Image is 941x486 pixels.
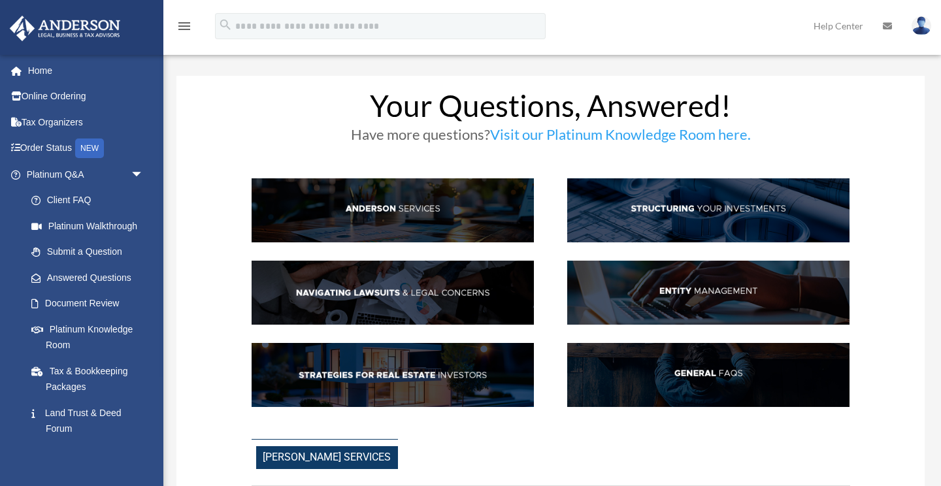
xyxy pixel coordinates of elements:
img: StratsRE_hdr [252,343,535,407]
a: Order StatusNEW [9,135,163,162]
a: Home [9,57,163,84]
img: GenFAQ_hdr [567,343,850,407]
i: search [218,18,233,32]
span: [PERSON_NAME] Services [256,446,398,469]
a: Land Trust & Deed Forum [18,400,163,442]
a: Client FAQ [18,187,157,214]
img: EntManag_hdr [567,261,850,325]
i: menu [176,18,192,34]
a: Portal Feedback [18,442,163,468]
a: Platinum Q&Aarrow_drop_down [9,161,163,187]
a: Platinum Knowledge Room [18,316,163,358]
a: Answered Questions [18,265,163,291]
img: StructInv_hdr [567,178,850,242]
a: Platinum Walkthrough [18,213,163,239]
a: Tax Organizers [9,109,163,135]
img: Anderson Advisors Platinum Portal [6,16,124,41]
img: User Pic [912,16,931,35]
a: Tax & Bookkeeping Packages [18,358,163,400]
div: NEW [75,138,104,158]
span: arrow_drop_down [131,161,157,188]
a: Submit a Question [18,239,163,265]
h1: Your Questions, Answered! [252,91,850,127]
a: Online Ordering [9,84,163,110]
h3: Have more questions? [252,127,850,148]
img: AndServ_hdr [252,178,535,242]
a: Visit our Platinum Knowledge Room here. [490,125,751,150]
img: NavLaw_hdr [252,261,535,325]
a: menu [176,23,192,34]
a: Document Review [18,291,163,317]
